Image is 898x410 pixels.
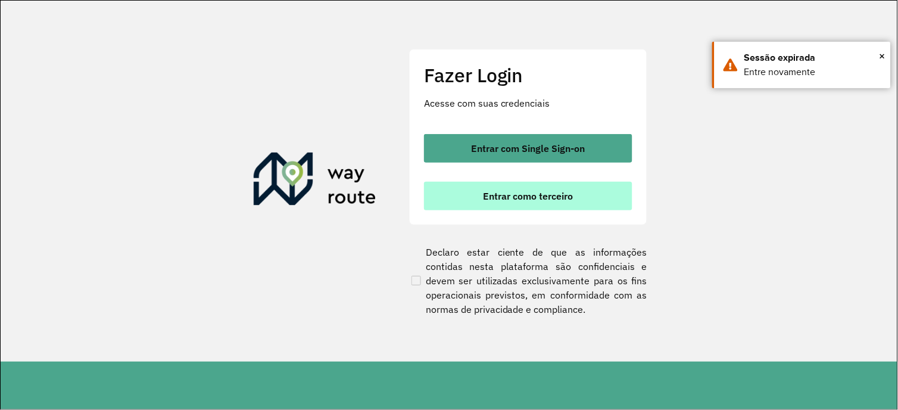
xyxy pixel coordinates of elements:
[880,47,885,65] button: Close
[424,96,632,110] p: Acesse com suas credenciais
[484,191,573,201] span: Entrar como terceiro
[744,65,882,79] div: Entre novamente
[744,51,882,65] div: Sessão expirada
[424,182,632,210] button: button
[424,64,632,86] h2: Fazer Login
[472,144,585,153] span: Entrar com Single Sign-on
[424,134,632,163] button: button
[254,153,376,210] img: Roteirizador AmbevTech
[409,245,647,316] label: Declaro estar ciente de que as informações contidas nesta plataforma são confidenciais e devem se...
[880,47,885,65] span: ×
